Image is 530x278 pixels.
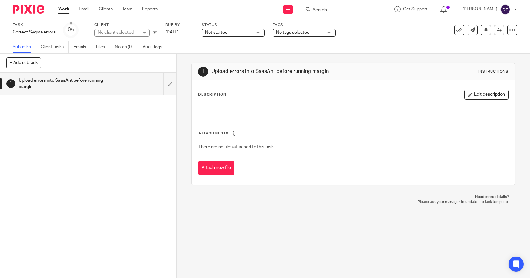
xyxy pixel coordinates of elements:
[462,6,497,12] p: [PERSON_NAME]
[500,4,510,15] img: svg%3E
[198,161,234,175] button: Attach new file
[478,69,509,74] div: Instructions
[276,30,309,35] span: No tags selected
[13,41,36,53] a: Subtasks
[312,8,369,13] input: Search
[142,6,158,12] a: Reports
[211,68,367,75] h1: Upload errors into SaasAnt before running margin
[19,76,111,92] h1: Upload errors into SaasAnt before running margin
[165,22,194,27] label: Due by
[71,28,74,32] small: /1
[198,145,274,149] span: There are no files attached to this task.
[205,30,227,35] span: Not started
[58,6,69,12] a: Work
[74,41,91,53] a: Emails
[464,90,509,100] button: Edit description
[202,22,265,27] label: Status
[198,132,229,135] span: Attachments
[13,22,56,27] label: Task
[13,5,44,14] img: Pixie
[115,41,138,53] a: Notes (0)
[13,29,56,35] div: Correct Sygma errors
[403,7,427,11] span: Get Support
[41,41,69,53] a: Client tasks
[6,79,15,88] div: 1
[96,41,110,53] a: Files
[99,6,113,12] a: Clients
[122,6,132,12] a: Team
[6,57,41,68] button: + Add subtask
[165,30,179,34] span: [DATE]
[198,199,509,204] p: Please ask your manager to update the task template.
[198,67,208,77] div: 1
[143,41,167,53] a: Audit logs
[198,194,509,199] p: Need more details?
[198,92,226,97] p: Description
[94,22,157,27] label: Client
[273,22,336,27] label: Tags
[68,26,74,33] div: 0
[79,6,89,12] a: Email
[98,29,139,36] div: No client selected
